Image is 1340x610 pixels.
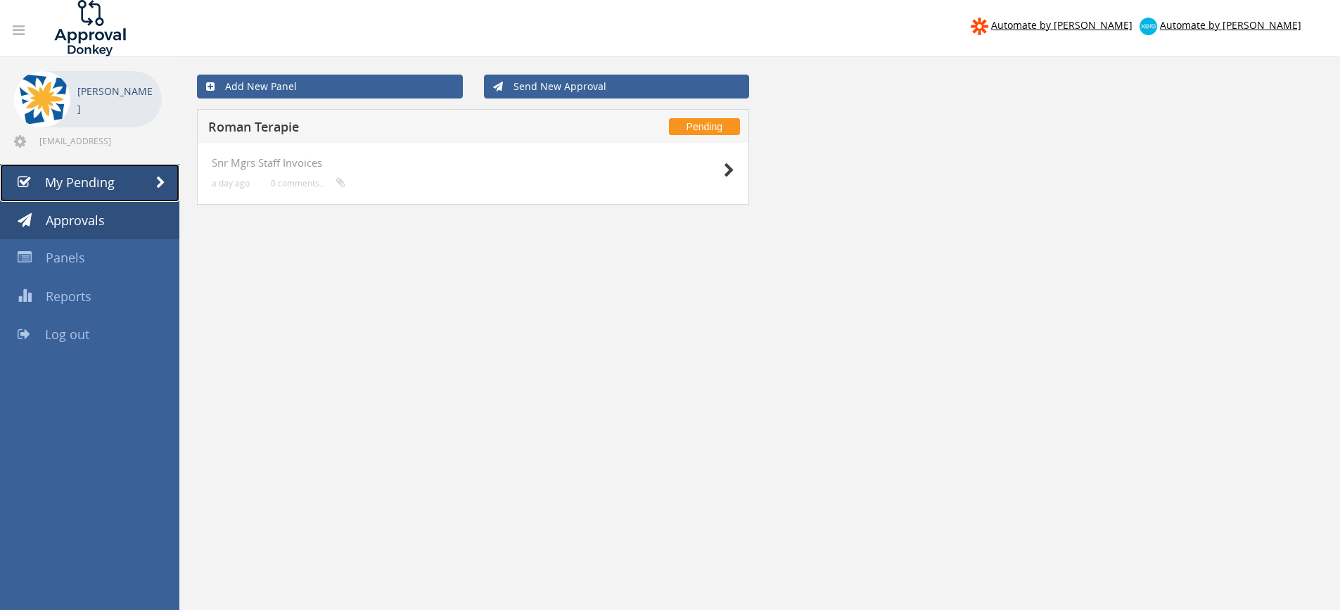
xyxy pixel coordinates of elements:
[991,18,1132,32] span: Automate by [PERSON_NAME]
[45,174,115,191] span: My Pending
[1160,18,1301,32] span: Automate by [PERSON_NAME]
[212,157,734,169] h4: Snr Mgrs Staff Invoices
[39,135,159,146] span: [EMAIL_ADDRESS][DOMAIN_NAME]
[484,75,750,99] a: Send New Approval
[669,118,740,135] span: Pending
[45,326,89,343] span: Log out
[77,82,155,117] p: [PERSON_NAME]
[212,178,250,189] small: a day ago
[971,18,988,35] img: zapier-logomark.png
[1140,18,1157,35] img: xero-logo.png
[208,120,579,138] h5: Roman Terapie
[46,212,105,229] span: Approvals
[46,249,85,266] span: Panels
[46,288,91,305] span: Reports
[197,75,463,99] a: Add New Panel
[271,178,345,189] small: 0 comments...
